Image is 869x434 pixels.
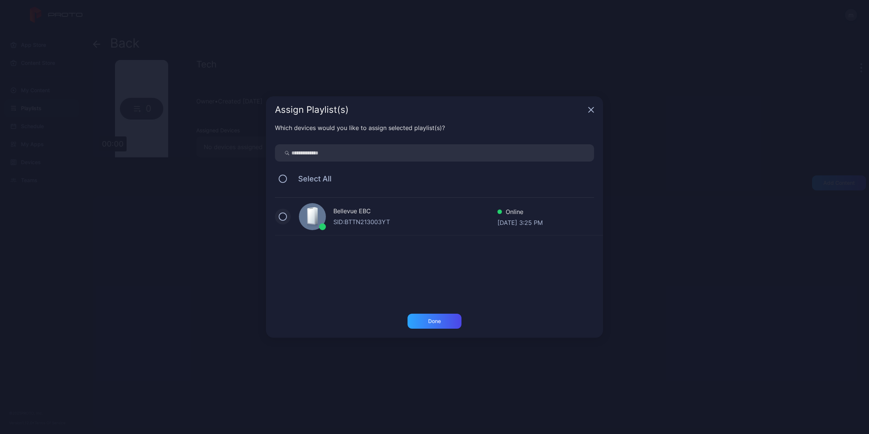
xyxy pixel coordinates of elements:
[275,105,585,114] div: Assign Playlist(s)
[408,314,461,329] button: Done
[275,123,594,132] div: Which devices would you like to assign selected playlist(s)?
[497,207,543,218] div: Online
[497,218,543,226] div: [DATE] 3:25 PM
[333,217,497,226] div: SID: BTTN213003YT
[333,207,497,217] div: Bellevue EBC
[291,174,331,183] span: Select All
[428,318,441,324] div: Done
